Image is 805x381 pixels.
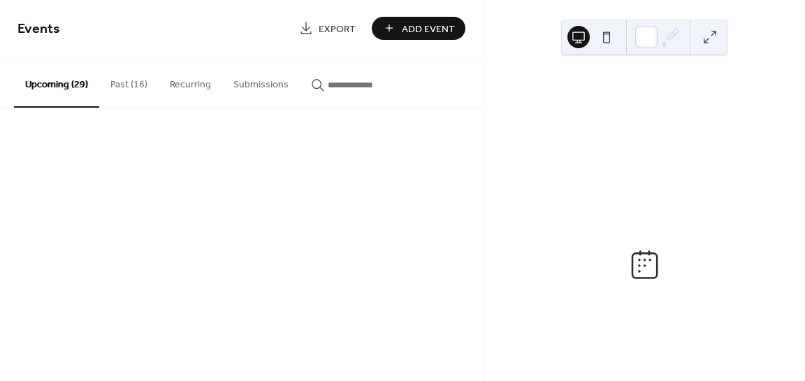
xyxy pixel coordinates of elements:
[319,22,356,36] span: Export
[17,15,60,43] span: Events
[159,57,222,106] button: Recurring
[222,57,300,106] button: Submissions
[99,57,159,106] button: Past (16)
[402,22,455,36] span: Add Event
[372,17,465,40] button: Add Event
[289,17,366,40] a: Export
[14,57,99,108] button: Upcoming (29)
